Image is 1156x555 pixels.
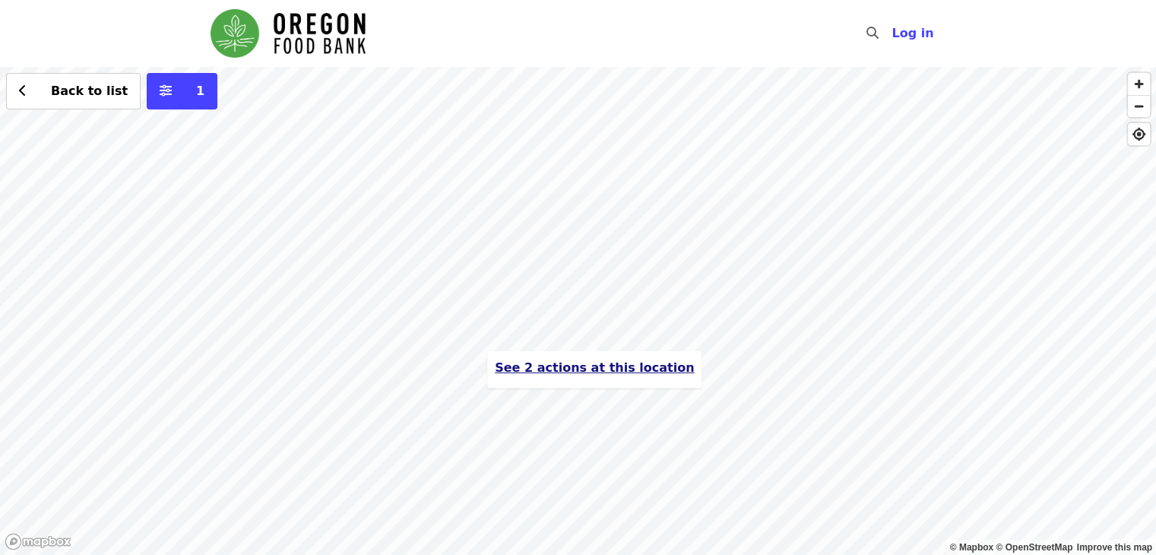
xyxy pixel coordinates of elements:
[879,18,945,49] button: Log in
[1128,123,1150,145] button: Find My Location
[892,26,933,40] span: Log in
[51,84,128,98] span: Back to list
[196,84,204,98] span: 1
[6,73,141,109] button: Back to list
[19,84,27,98] i: chevron-left icon
[866,26,878,40] i: search icon
[950,542,994,553] a: Mapbox
[211,9,366,58] img: Oregon Food Bank - Home
[495,360,694,375] span: See 2 actions at this location
[996,542,1072,553] a: OpenStreetMap
[1128,73,1150,95] button: Zoom In
[1128,95,1150,117] button: Zoom Out
[887,15,899,52] input: Search
[160,84,172,98] i: sliders-h icon
[1077,542,1152,553] a: Map feedback
[495,359,694,377] button: See 2 actions at this location
[5,533,71,550] a: Mapbox logo
[147,73,217,109] button: More filters (1 selected)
